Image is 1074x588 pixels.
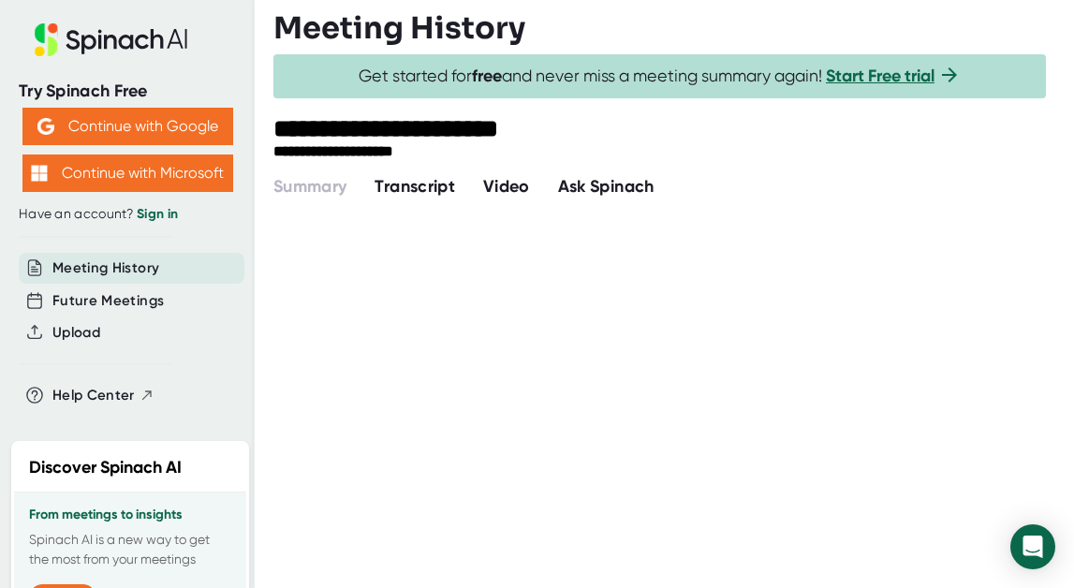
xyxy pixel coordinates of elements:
[52,385,154,406] button: Help Center
[52,290,164,312] button: Future Meetings
[19,206,236,223] div: Have an account?
[375,174,455,199] button: Transcript
[52,322,100,344] button: Upload
[29,530,231,569] p: Spinach AI is a new way to get the most from your meetings
[273,10,525,46] h3: Meeting History
[29,455,182,480] h2: Discover Spinach AI
[273,174,346,199] button: Summary
[1010,524,1055,569] div: Open Intercom Messenger
[52,257,159,279] button: Meeting History
[359,66,961,87] span: Get started for and never miss a meeting summary again!
[826,66,934,86] a: Start Free trial
[29,507,231,522] h3: From meetings to insights
[273,176,346,197] span: Summary
[22,108,233,145] button: Continue with Google
[37,118,54,135] img: Aehbyd4JwY73AAAAAElFTkSuQmCC
[558,174,655,199] button: Ask Spinach
[22,154,233,192] button: Continue with Microsoft
[19,81,236,102] div: Try Spinach Free
[483,176,530,197] span: Video
[558,176,655,197] span: Ask Spinach
[52,385,135,406] span: Help Center
[375,176,455,197] span: Transcript
[137,206,178,222] a: Sign in
[483,174,530,199] button: Video
[472,66,502,86] b: free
